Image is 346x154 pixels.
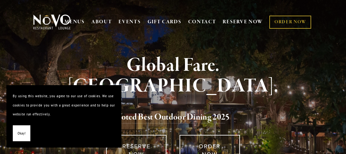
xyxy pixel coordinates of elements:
[65,19,85,25] a: MENUS
[32,14,72,30] img: Novo Restaurant &amp; Lounge
[13,125,30,142] button: Okay!
[188,16,216,28] a: CONTACT
[116,112,225,124] a: Voted Best Outdoor Dining 202
[13,92,115,119] p: By using this website, you agree to our use of cookies. We use cookies to provide you with a grea...
[68,53,278,98] strong: Global Fare. [GEOGRAPHIC_DATA].
[119,19,141,25] a: EVENTS
[41,111,305,124] h2: 5
[6,85,121,148] section: Cookie banner
[18,129,26,138] span: Okay!
[91,19,112,25] a: ABOUT
[148,16,181,28] a: GIFT CARDS
[223,16,263,28] a: RESERVE NOW
[269,16,311,29] a: ORDER NOW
